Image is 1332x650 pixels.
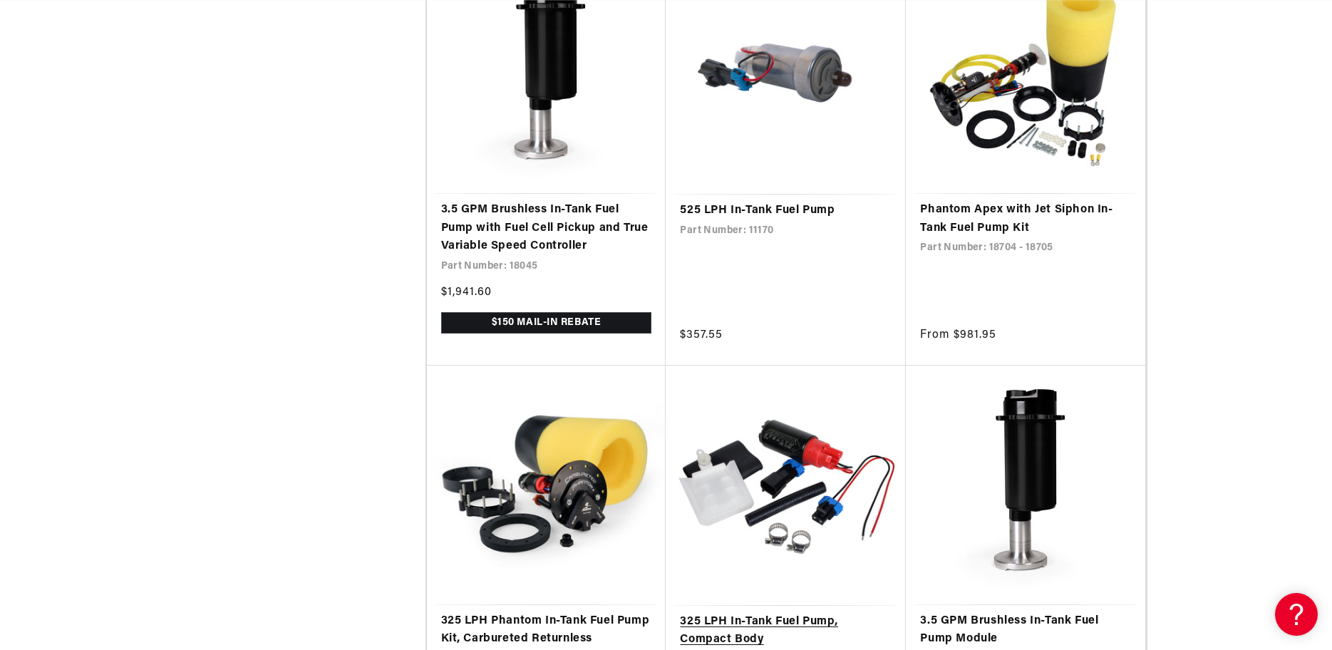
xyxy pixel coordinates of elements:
[441,201,652,256] a: 3.5 GPM Brushless In-Tank Fuel Pump with Fuel Cell Pickup and True Variable Speed Controller
[680,202,892,220] a: 525 LPH In-Tank Fuel Pump
[680,613,892,649] a: 325 LPH In-Tank Fuel Pump, Compact Body
[920,612,1131,649] a: 3.5 GPM Brushless In-Tank Fuel Pump Module
[920,201,1131,237] a: Phantom Apex with Jet Siphon In-Tank Fuel Pump Kit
